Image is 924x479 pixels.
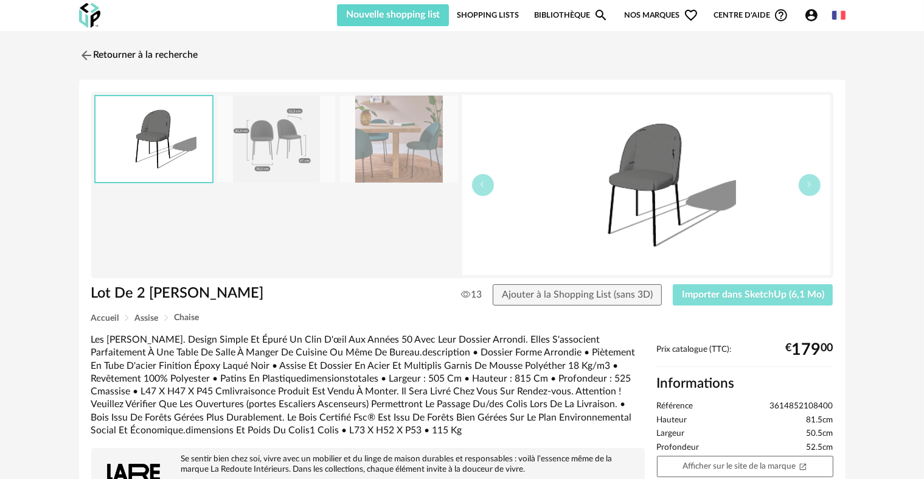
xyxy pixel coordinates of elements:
span: Référence [657,401,693,412]
span: 3614852108400 [770,401,833,412]
span: Largeur [657,428,685,439]
span: Assise [135,314,159,323]
span: Account Circle icon [804,8,824,23]
h1: Lot De 2 [PERSON_NAME] [91,284,394,303]
a: Afficher sur le site de la marqueOpen In New icon [657,456,833,477]
span: Centre d'aideHelp Circle Outline icon [714,8,788,23]
a: Retourner à la recherche [79,42,198,69]
span: Account Circle icon [804,8,819,23]
span: Ajouter à la Shopping List (sans 3D) [502,290,653,299]
span: 179 [792,345,821,355]
img: e9b6dda10cdba4501e5d9e9a37e6e782.jpg [217,96,335,183]
span: Magnify icon [594,8,608,23]
span: 50.5cm [807,428,833,439]
span: 13 [461,288,482,301]
button: Nouvelle shopping list [337,4,450,26]
div: Prix catalogue (TTC): [657,344,833,367]
span: Nouvelle shopping list [346,10,440,19]
span: Importer dans SketchUp (6,1 Mo) [682,290,824,299]
h2: Informations [657,375,833,393]
span: Accueil [91,314,119,323]
span: Profondeur [657,442,700,453]
div: Se sentir bien chez soi, vivre avec un mobilier et du linge de maison durables et responsables : ... [97,454,639,475]
div: € 00 [786,345,833,355]
span: Chaise [175,313,200,322]
span: Hauteur [657,415,687,426]
a: Shopping Lists [457,4,519,26]
img: OXP [79,3,100,28]
img: 8f74f6c8f6347a03f3b7534f941345e2.jpg [340,96,458,183]
button: Ajouter à la Shopping List (sans 3D) [493,284,662,306]
span: Heart Outline icon [684,8,698,23]
div: Les [PERSON_NAME]. Design Simple Et Épuré Un Clin D'œil Aux Années 50 Avec Leur Dossier Arrondi. ... [91,334,645,437]
img: thumbnail.png [96,96,212,182]
div: Breadcrumb [91,313,833,323]
button: Importer dans SketchUp (6,1 Mo) [673,284,833,306]
a: BibliothèqueMagnify icon [534,4,608,26]
span: 81.5cm [807,415,833,426]
img: thumbnail.png [462,95,830,275]
span: Help Circle Outline icon [774,8,788,23]
img: svg+xml;base64,PHN2ZyB3aWR0aD0iMjQiIGhlaWdodD0iMjQiIHZpZXdCb3g9IjAgMCAyNCAyNCIgZmlsbD0ibm9uZSIgeG... [79,48,94,63]
span: Nos marques [624,4,698,26]
span: 52.5cm [807,442,833,453]
img: fr [832,9,846,22]
span: Open In New icon [799,461,807,470]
